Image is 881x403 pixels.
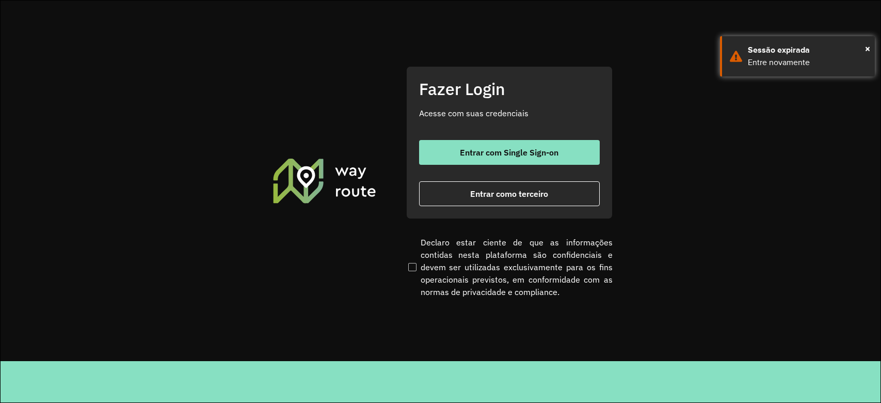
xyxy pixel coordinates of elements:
[419,79,600,99] h2: Fazer Login
[419,181,600,206] button: button
[865,41,870,56] span: ×
[271,157,378,205] img: Roteirizador AmbevTech
[865,41,870,56] button: Close
[419,140,600,165] button: button
[460,148,558,157] span: Entrar com Single Sign-on
[406,236,613,298] label: Declaro estar ciente de que as informações contidas nesta plataforma são confidenciais e devem se...
[748,44,867,56] div: Sessão expirada
[470,190,548,198] span: Entrar como terceiro
[419,107,600,119] p: Acesse com suas credenciais
[748,56,867,69] div: Entre novamente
